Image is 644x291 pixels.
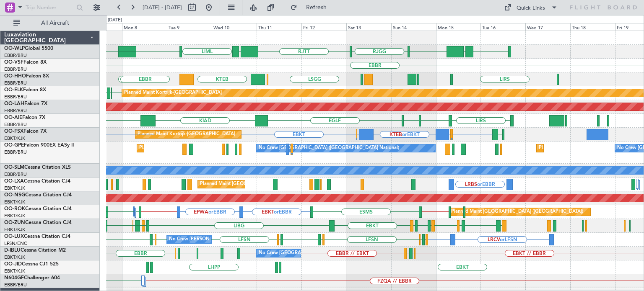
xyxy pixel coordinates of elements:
a: EBBR/BRU [4,80,27,86]
div: Planned Maint [GEOGRAPHIC_DATA] ([GEOGRAPHIC_DATA] National) [139,142,291,155]
div: [DATE] [108,17,122,24]
span: OO-GPE [4,143,24,148]
span: All Aircraft [22,20,88,26]
span: OO-ELK [4,88,23,93]
div: Planned Maint Kortrijk-[GEOGRAPHIC_DATA] [138,128,235,141]
a: OO-GPEFalcon 900EX EASy II [4,143,74,148]
div: Planned Maint Kortrijk-[GEOGRAPHIC_DATA] [124,87,222,99]
div: No Crew [PERSON_NAME] ([PERSON_NAME]) [169,233,270,246]
a: EBKT/KJK [4,254,25,260]
div: Tue 16 [480,23,525,31]
span: OO-ZUN [4,220,25,225]
a: OO-ZUNCessna Citation CJ4 [4,220,72,225]
div: Thu 11 [257,23,301,31]
a: EBBR/BRU [4,94,27,100]
div: Planned Maint [GEOGRAPHIC_DATA] ([GEOGRAPHIC_DATA] National) [200,178,352,191]
a: OO-LAHFalcon 7X [4,101,47,106]
span: OO-VSF [4,60,23,65]
div: Sat 13 [346,23,391,31]
span: D-IBLU [4,248,21,253]
div: No Crew [GEOGRAPHIC_DATA] ([GEOGRAPHIC_DATA] National) [259,142,399,155]
a: EBKT/KJK [4,135,25,142]
span: N604GF [4,276,24,281]
span: OO-LXA [4,179,24,184]
div: Quick Links [517,4,545,13]
span: OO-NSG [4,193,25,198]
span: Refresh [299,5,334,10]
a: OO-LUXCessna Citation CJ4 [4,234,70,239]
a: OO-SLMCessna Citation XLS [4,165,71,170]
div: Wed 17 [525,23,570,31]
button: Refresh [286,1,337,14]
a: OO-WLPGlobal 5500 [4,46,53,51]
span: OO-LAH [4,101,24,106]
a: EBKT/KJK [4,213,25,219]
a: OO-VSFFalcon 8X [4,60,47,65]
div: Thu 18 [570,23,615,31]
a: OO-JIDCessna CJ1 525 [4,262,59,267]
a: EBKT/KJK [4,199,25,205]
a: EBBR/BRU [4,52,27,59]
a: EBBR/BRU [4,66,27,72]
span: OO-SLM [4,165,24,170]
div: Mon 15 [436,23,481,31]
div: No Crew [GEOGRAPHIC_DATA] ([GEOGRAPHIC_DATA] National) [259,247,399,260]
a: OO-ELKFalcon 8X [4,88,46,93]
a: OO-AIEFalcon 7X [4,115,45,120]
div: Tue 9 [167,23,212,31]
a: EBBR/BRU [4,108,27,114]
div: Sun 14 [391,23,436,31]
a: OO-ROKCessna Citation CJ4 [4,206,72,211]
div: Mon 8 [122,23,167,31]
a: OO-FSXFalcon 7X [4,129,47,134]
div: Wed 10 [212,23,257,31]
div: Fri 12 [301,23,346,31]
a: OO-LXACessna Citation CJ4 [4,179,70,184]
span: OO-ROK [4,206,25,211]
span: OO-HHO [4,74,26,79]
button: All Aircraft [9,16,91,30]
div: Planned Maint [GEOGRAPHIC_DATA] ([GEOGRAPHIC_DATA]) [451,206,583,218]
a: EBBR/BRU [4,282,27,288]
span: OO-JID [4,262,22,267]
a: OO-HHOFalcon 8X [4,74,49,79]
a: D-IBLUCessna Citation M2 [4,248,66,253]
a: EBBR/BRU [4,171,27,178]
a: N604GFChallenger 604 [4,276,60,281]
a: OO-NSGCessna Citation CJ4 [4,193,72,198]
span: [DATE] - [DATE] [143,4,182,11]
span: OO-AIE [4,115,22,120]
a: EBBR/BRU [4,121,27,128]
button: Quick Links [500,1,562,14]
span: OO-LUX [4,234,24,239]
input: Trip Number [26,1,74,14]
span: OO-FSX [4,129,23,134]
a: EBKT/KJK [4,268,25,274]
a: EBKT/KJK [4,185,25,191]
a: EBBR/BRU [4,149,27,155]
a: EBKT/KJK [4,227,25,233]
a: LFSN/ENC [4,240,27,247]
span: OO-WLP [4,46,25,51]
